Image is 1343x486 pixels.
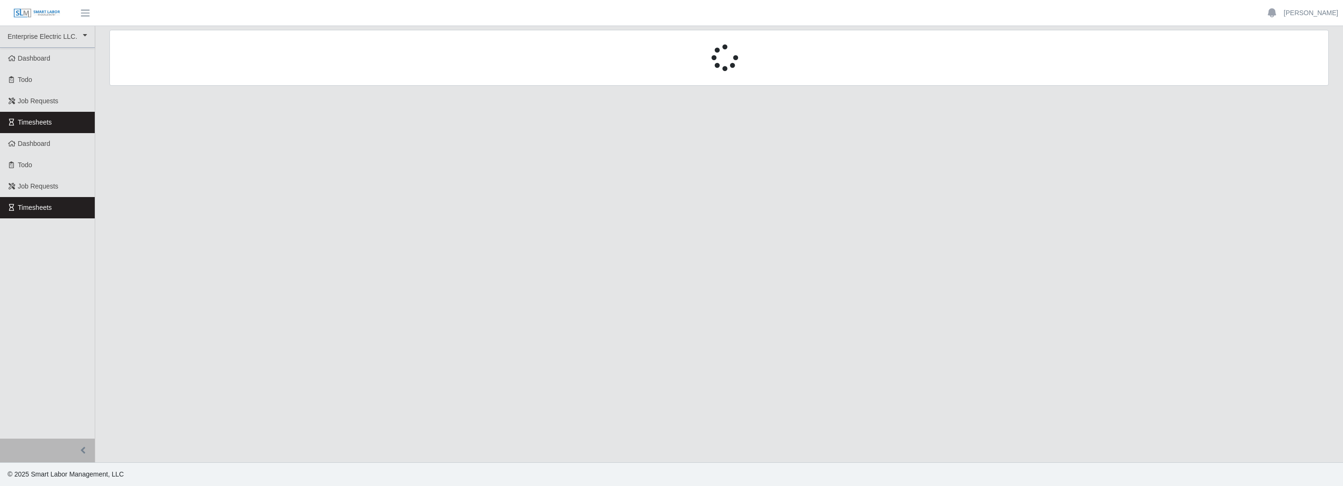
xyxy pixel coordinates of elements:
span: Dashboard [18,140,51,147]
span: Job Requests [18,182,59,190]
span: Timesheets [18,118,52,126]
img: SLM Logo [13,8,61,18]
span: Todo [18,76,32,83]
a: [PERSON_NAME] [1284,8,1338,18]
span: © 2025 Smart Labor Management, LLC [8,470,124,478]
span: Job Requests [18,97,59,105]
span: Todo [18,161,32,169]
span: Timesheets [18,204,52,211]
span: Dashboard [18,54,51,62]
